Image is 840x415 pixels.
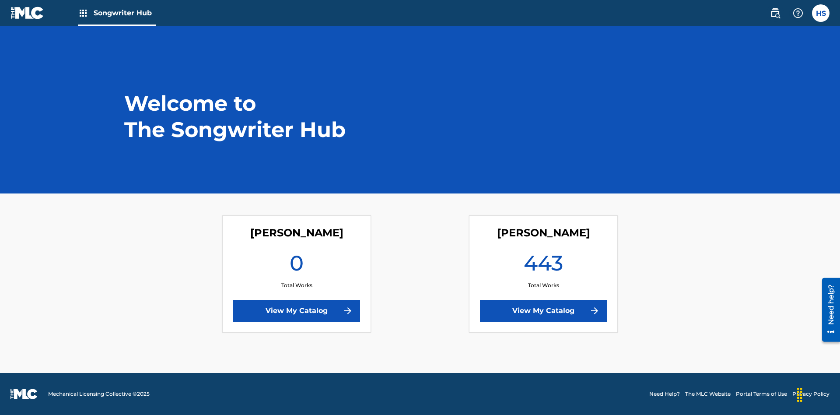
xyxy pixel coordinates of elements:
[793,382,807,408] div: Drag
[497,226,590,239] h4: Toby Songwriter
[524,250,563,281] h1: 443
[528,281,559,289] p: Total Works
[10,389,38,399] img: logo
[792,390,829,398] a: Privacy Policy
[766,4,784,22] a: Public Search
[685,390,731,398] a: The MLC Website
[480,300,607,322] a: View My Catalog
[789,4,807,22] div: Help
[343,306,353,316] img: f7272a7cc735f4ea7f67.svg
[78,8,88,18] img: Top Rightsholders
[649,390,680,398] a: Need Help?
[250,226,343,239] h4: Lorna Singerton
[770,8,780,18] img: search
[290,250,304,281] h1: 0
[281,281,312,289] p: Total Works
[48,390,150,398] span: Mechanical Licensing Collective © 2025
[793,8,803,18] img: help
[10,7,44,19] img: MLC Logo
[589,306,600,316] img: f7272a7cc735f4ea7f67.svg
[736,390,787,398] a: Portal Terms of Use
[812,4,829,22] div: User Menu
[815,274,840,346] iframe: Resource Center
[796,373,840,415] iframe: Chat Widget
[94,8,156,18] span: Songwriter Hub
[233,300,360,322] a: View My Catalog
[124,90,347,143] h1: Welcome to The Songwriter Hub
